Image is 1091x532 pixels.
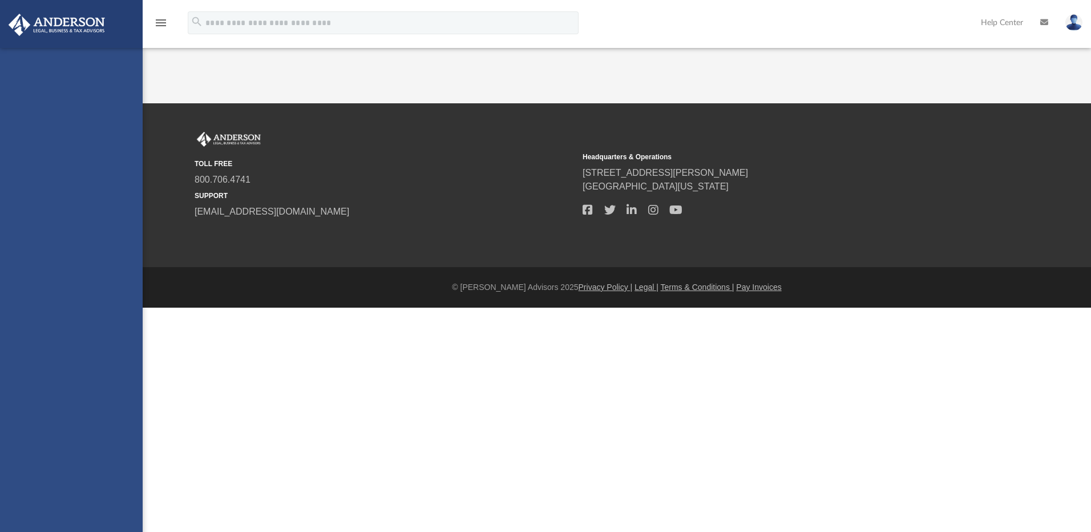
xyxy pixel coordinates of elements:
small: TOLL FREE [195,159,575,169]
a: menu [154,22,168,30]
small: Headquarters & Operations [583,152,963,162]
div: © [PERSON_NAME] Advisors 2025 [143,281,1091,293]
small: SUPPORT [195,191,575,201]
i: search [191,15,203,28]
a: Legal | [635,283,658,292]
a: Pay Invoices [736,283,781,292]
a: Terms & Conditions | [661,283,734,292]
img: Anderson Advisors Platinum Portal [5,14,108,36]
img: Anderson Advisors Platinum Portal [195,132,263,147]
a: [EMAIL_ADDRESS][DOMAIN_NAME] [195,207,349,216]
img: User Pic [1065,14,1082,31]
a: Privacy Policy | [579,283,633,292]
a: 800.706.4741 [195,175,250,184]
i: menu [154,16,168,30]
a: [STREET_ADDRESS][PERSON_NAME] [583,168,748,178]
a: [GEOGRAPHIC_DATA][US_STATE] [583,182,729,191]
